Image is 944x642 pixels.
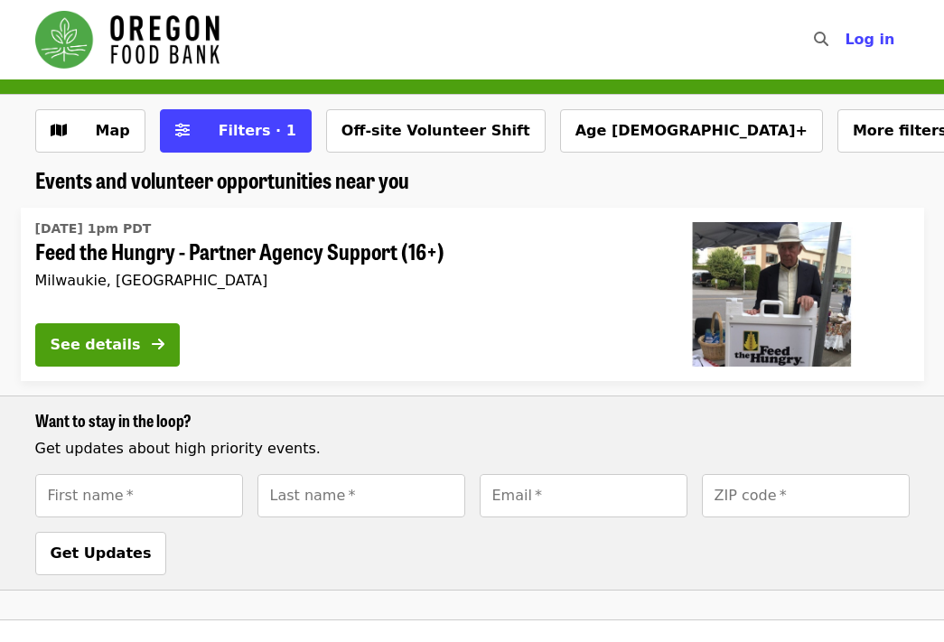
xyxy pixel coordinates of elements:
[35,219,152,238] time: [DATE] 1pm PDT
[51,122,67,139] i: map icon
[35,532,167,575] button: Get Updates
[257,474,465,517] input: [object Object]
[839,18,854,61] input: Search
[480,474,687,517] input: [object Object]
[51,544,152,562] span: Get Updates
[35,11,220,69] img: Oregon Food Bank - Home
[175,122,190,139] i: sliders-h icon
[845,31,894,48] span: Log in
[35,440,321,457] span: Get updates about high priority events.
[51,334,141,356] div: See details
[326,109,546,153] button: Off-site Volunteer Shift
[35,408,192,432] span: Want to stay in the loop?
[702,474,910,517] input: [object Object]
[35,238,604,265] span: Feed the Hungry - Partner Agency Support (16+)
[35,323,180,367] button: See details
[21,208,924,381] a: See details for "Feed the Hungry - Partner Agency Support (16+)"
[814,31,828,48] i: search icon
[35,109,145,153] button: Show map view
[633,222,910,367] img: Feed the Hungry - Partner Agency Support (16+) organized by Oregon Food Bank
[830,22,909,58] button: Log in
[35,272,604,289] div: Milwaukie, [GEOGRAPHIC_DATA]
[35,163,409,195] span: Events and volunteer opportunities near you
[35,474,243,517] input: [object Object]
[219,122,296,139] span: Filters · 1
[96,122,130,139] span: Map
[160,109,312,153] button: Filters (1 selected)
[152,336,164,353] i: arrow-right icon
[560,109,823,153] button: Age [DEMOGRAPHIC_DATA]+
